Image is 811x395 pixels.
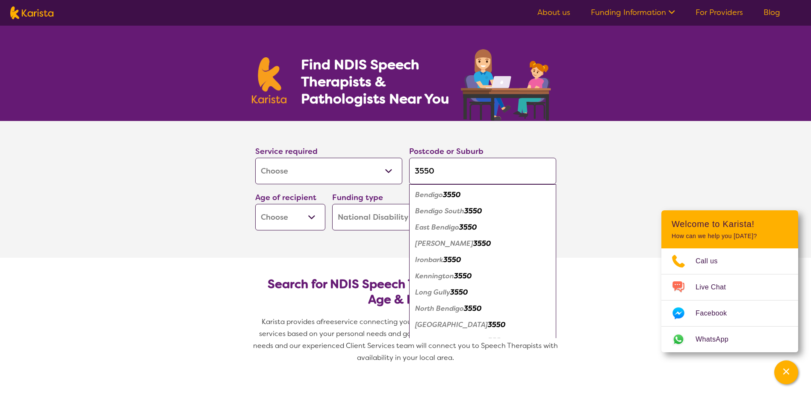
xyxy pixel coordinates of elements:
em: 3550 [464,304,481,313]
div: Ironbark 3550 [413,252,552,268]
button: Channel Menu [774,360,798,384]
div: Bendigo South 3550 [413,203,552,219]
a: Blog [764,7,780,18]
em: Ironbark [415,255,443,264]
em: 3550 [443,190,460,199]
h2: Welcome to Karista! [672,219,788,229]
em: Bendigo [415,190,443,199]
div: Bendigo 3550 [413,187,552,203]
p: How can we help you [DATE]? [672,233,788,240]
input: Type [409,158,556,184]
em: 3550 [454,271,472,280]
img: Karista logo [10,6,53,19]
em: Bendigo South [415,206,464,215]
ul: Choose channel [661,248,798,352]
span: Karista provides a [262,317,321,326]
span: WhatsApp [696,333,739,346]
h1: Find NDIS Speech Therapists & Pathologists Near You [301,56,459,107]
a: Funding Information [591,7,675,18]
div: Channel Menu [661,210,798,352]
label: Funding type [332,192,383,203]
em: North Bendigo [415,304,464,313]
em: East Bendigo [415,223,459,232]
div: Quarry Hill 3550 [413,317,552,333]
label: Postcode or Suburb [409,146,484,156]
div: East Bendigo 3550 [413,219,552,236]
a: About us [537,7,570,18]
img: speech-therapy [454,46,560,121]
span: Facebook [696,307,737,320]
div: North Bendigo 3550 [413,301,552,317]
em: Kennington [415,271,454,280]
label: Service required [255,146,318,156]
em: Long Gully [415,288,450,297]
span: Call us [696,255,728,268]
div: Kennington 3550 [413,268,552,284]
div: Sandhurst East 3550 [413,333,552,349]
em: 3550 [459,223,477,232]
em: 3550 [450,288,468,297]
em: [PERSON_NAME] [415,239,473,248]
a: For Providers [696,7,743,18]
em: 3550 [488,320,505,329]
em: 3550 [473,239,491,248]
em: [GEOGRAPHIC_DATA] [415,336,488,345]
em: 3550 [488,336,505,345]
img: Karista logo [252,57,287,103]
a: Web link opens in a new tab. [661,327,798,352]
div: Flora Hill 3550 [413,236,552,252]
span: free [321,317,334,326]
label: Age of recipient [255,192,316,203]
div: Long Gully 3550 [413,284,552,301]
em: [GEOGRAPHIC_DATA] [415,320,488,329]
em: 3550 [443,255,461,264]
span: Live Chat [696,281,736,294]
h2: Search for NDIS Speech Therapists by Location, Age & Needs [262,277,549,307]
em: 3550 [464,206,482,215]
span: service connecting you with Speech Pathologists and other NDIS services based on your personal ne... [253,317,560,362]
